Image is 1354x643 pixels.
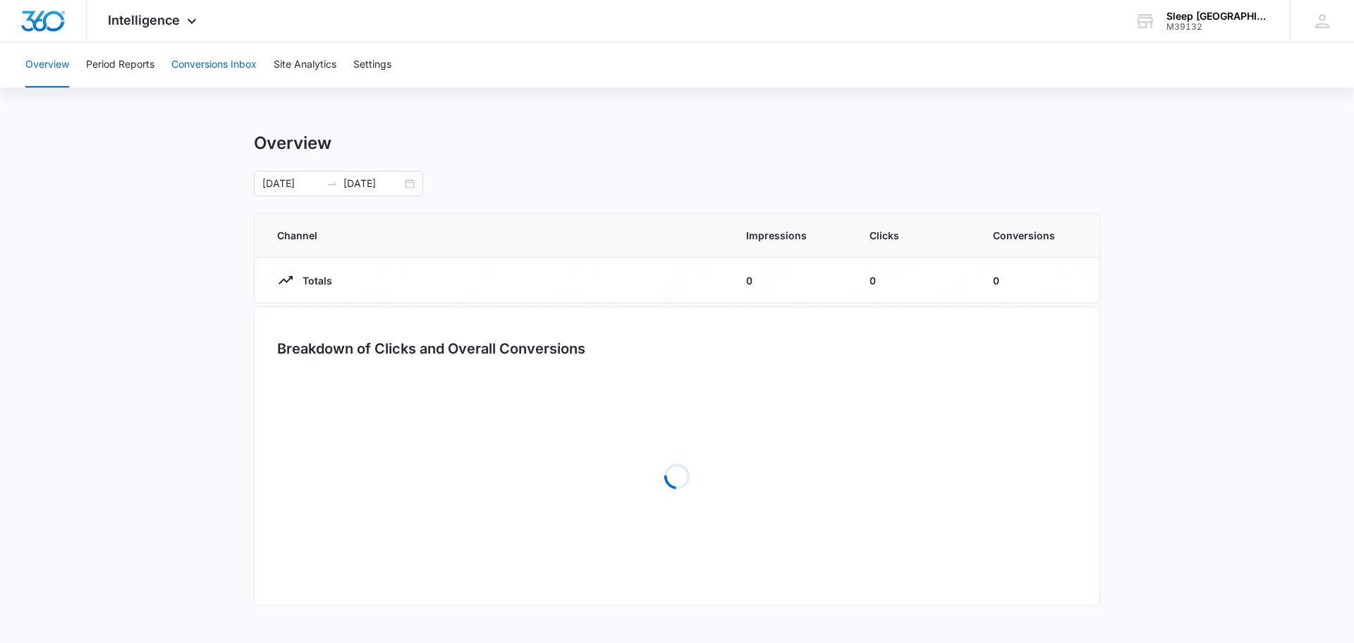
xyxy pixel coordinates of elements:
td: 0 [976,258,1099,304]
button: Conversions Inbox [171,42,257,88]
div: account id [1166,22,1269,32]
h1: Overview [254,133,331,154]
p: Totals [294,273,332,288]
span: swap-right [327,178,338,189]
button: Settings [353,42,391,88]
span: Clicks [870,228,959,243]
span: Channel [277,228,712,243]
td: 0 [853,258,976,304]
span: to [327,178,338,189]
input: Start date [262,176,321,191]
td: 0 [729,258,853,304]
span: Impressions [746,228,836,243]
button: Site Analytics [274,42,336,88]
button: Overview [25,42,69,88]
h3: Breakdown of Clicks and Overall Conversions [277,338,585,359]
div: account name [1166,11,1269,22]
button: Period Reports [86,42,154,88]
span: Conversions [993,228,1077,243]
input: End date [343,176,402,191]
span: Intelligence [108,13,180,28]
